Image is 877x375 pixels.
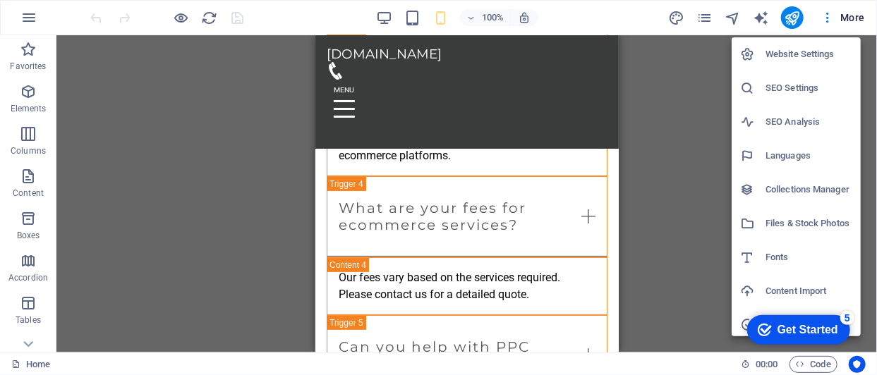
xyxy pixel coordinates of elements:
h6: Content Import [766,283,852,300]
div: Get Started [42,16,102,28]
h6: Website Settings [766,46,852,63]
div: Get Started 5 items remaining, 0% complete [11,7,114,37]
h6: Languages [766,147,852,164]
h6: Collections Manager [766,181,852,198]
h6: Files & Stock Photos [766,215,852,232]
h6: SEO Analysis [766,113,852,130]
h6: Fonts [766,249,852,266]
div: 5 [104,3,119,17]
h6: SEO Settings [766,80,852,97]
